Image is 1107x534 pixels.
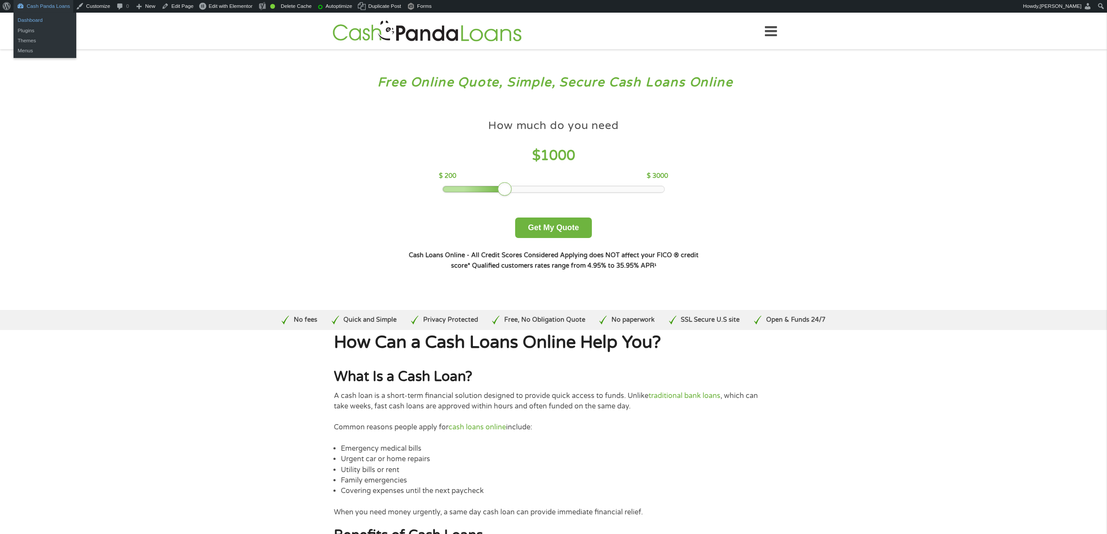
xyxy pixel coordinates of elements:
[14,25,76,35] a: Plugins
[341,486,773,496] p: Covering expenses until the next paycheck
[439,147,668,165] h4: $
[488,119,619,133] h4: How much do you need
[334,368,773,386] h2: What Is a Cash Loan?
[14,15,76,25] a: Dashboard
[334,507,773,517] p: When you need money urgently, a same day cash loan can provide immediate financial relief.
[209,3,253,9] span: Edit with Elementor
[439,171,456,181] p: $ 200
[647,171,668,181] p: $ 3000
[330,19,524,44] img: GetLoanNow Logo
[341,443,773,454] p: Emergency medical bills
[451,252,699,269] strong: Applying does NOT affect your FICO ® credit score*
[294,315,317,325] p: No fees
[334,391,773,412] p: A cash loan is a short-term financial solution designed to provide quick access to funds. Unlike ...
[409,252,558,259] strong: Cash Loans Online - All Credit Scores Considered
[334,334,773,351] h1: How Can a Cash Loans Online Help You?
[25,75,1082,91] h3: Free Online Quote, Simple, Secure Cash Loans Online
[766,315,825,325] p: Open & Funds 24/7
[649,391,720,400] a: traditional bank loans
[448,423,506,432] a: cash loans online
[334,422,773,432] p: Common reasons people apply for include:
[423,315,478,325] p: Privacy Protected
[472,262,656,269] strong: Qualified customers rates range from 4.95% to 35.95% APR¹
[504,315,585,325] p: Free, No Obligation Quote
[341,475,773,486] p: Family emergencies
[540,147,575,164] span: 1000
[14,13,76,38] ul: Cash Panda Loans
[341,454,773,464] p: Urgent car or home repairs
[14,33,76,58] ul: Cash Panda Loans
[681,315,740,325] p: SSL Secure U.S site
[343,315,397,325] p: Quick and Simple
[14,35,76,45] a: Themes
[611,315,655,325] p: No paperwork
[14,45,76,55] a: Menus
[1039,3,1081,9] span: [PERSON_NAME]
[270,4,275,9] div: Good
[515,218,591,238] button: Get My Quote
[341,465,773,475] p: Utility bills or rent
